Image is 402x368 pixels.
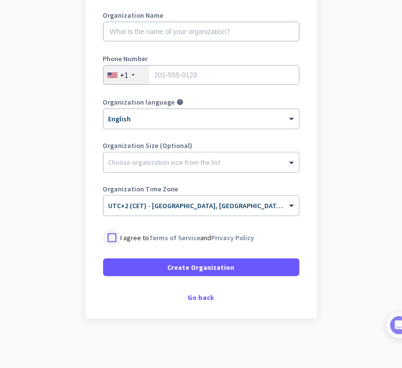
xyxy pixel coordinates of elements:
[103,65,299,85] input: 201-555-0123
[103,55,299,62] label: Phone Number
[168,262,235,272] span: Create Organization
[103,185,299,192] label: Organization Time Zone
[120,70,129,80] div: +1
[103,142,299,149] label: Organization Size (Optional)
[103,294,299,301] div: Go back
[177,99,184,106] i: help
[103,12,299,19] label: Organization Name
[103,22,299,41] input: What is the name of your organization?
[103,258,299,276] button: Create Organization
[121,233,255,243] p: I agree to and
[103,99,175,106] label: Organization language
[149,233,201,242] a: Terms of Service
[212,233,255,242] a: Privacy Policy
